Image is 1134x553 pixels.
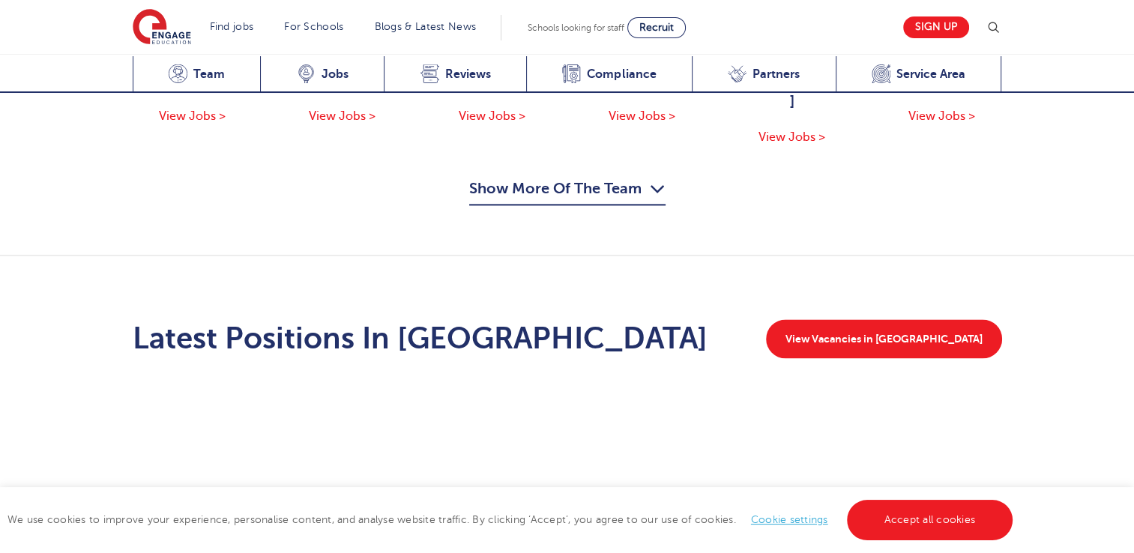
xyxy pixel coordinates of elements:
[210,21,254,32] a: Find jobs
[375,21,477,32] a: Blogs & Latest News
[459,109,525,123] span: View Jobs >
[587,67,656,82] span: Compliance
[753,67,800,82] span: Partners
[758,130,825,144] span: View Jobs >
[133,9,191,46] img: Engage Education
[159,109,226,123] span: View Jobs >
[309,109,376,123] span: View Jobs >
[445,67,491,82] span: Reviews
[528,22,624,33] span: Schools looking for staff
[847,500,1013,540] a: Accept all cookies
[836,56,1002,93] a: Service Area
[766,319,1002,358] a: View Vacancies in [GEOGRAPHIC_DATA]
[193,67,225,82] span: Team
[133,56,261,93] a: Team
[284,21,343,32] a: For Schools
[133,321,708,357] h2: Latest Positions In [GEOGRAPHIC_DATA]
[322,67,349,82] span: Jobs
[908,109,975,123] span: View Jobs >
[526,56,692,93] a: Compliance
[896,67,965,82] span: Service Area
[384,56,526,93] a: Reviews
[639,22,674,33] span: Recruit
[751,514,828,525] a: Cookie settings
[692,56,836,93] a: Partners
[7,514,1016,525] span: We use cookies to improve your experience, personalise content, and analyse website traffic. By c...
[609,109,675,123] span: View Jobs >
[260,56,384,93] a: Jobs
[903,16,969,38] a: Sign up
[469,177,666,205] button: Show More Of The Team
[627,17,686,38] a: Recruit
